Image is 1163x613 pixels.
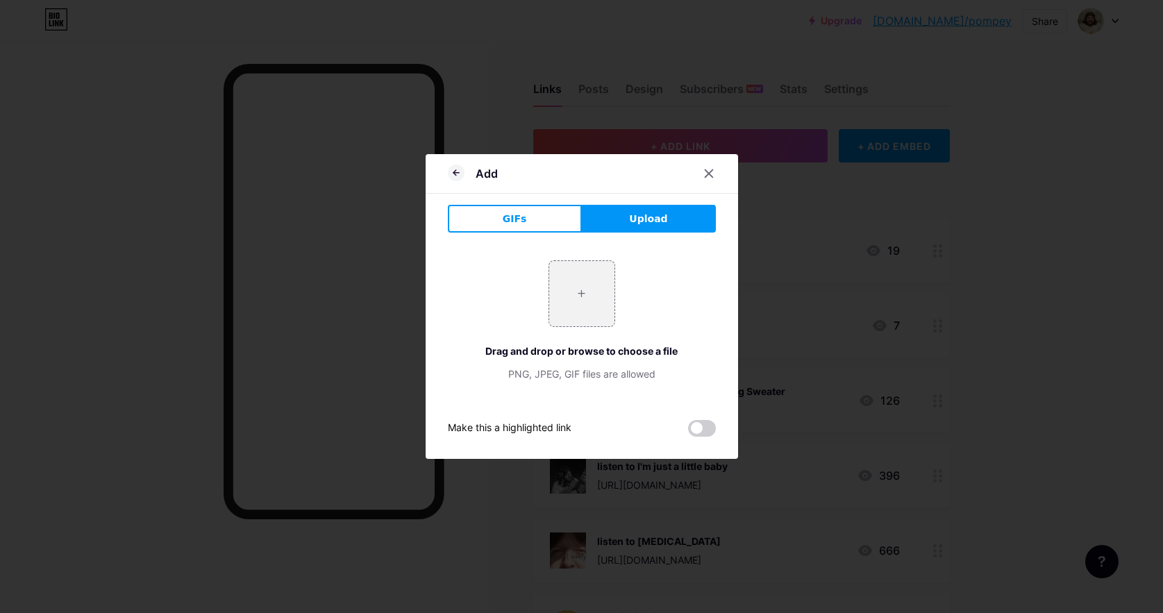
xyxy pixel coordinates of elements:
span: GIFs [503,212,527,226]
button: GIFs [448,205,582,233]
button: Upload [582,205,716,233]
div: Drag and drop or browse to choose a file [448,344,716,358]
div: Add [476,165,498,182]
span: Upload [629,212,667,226]
div: Make this a highlighted link [448,420,571,437]
div: PNG, JPEG, GIF files are allowed [448,367,716,381]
